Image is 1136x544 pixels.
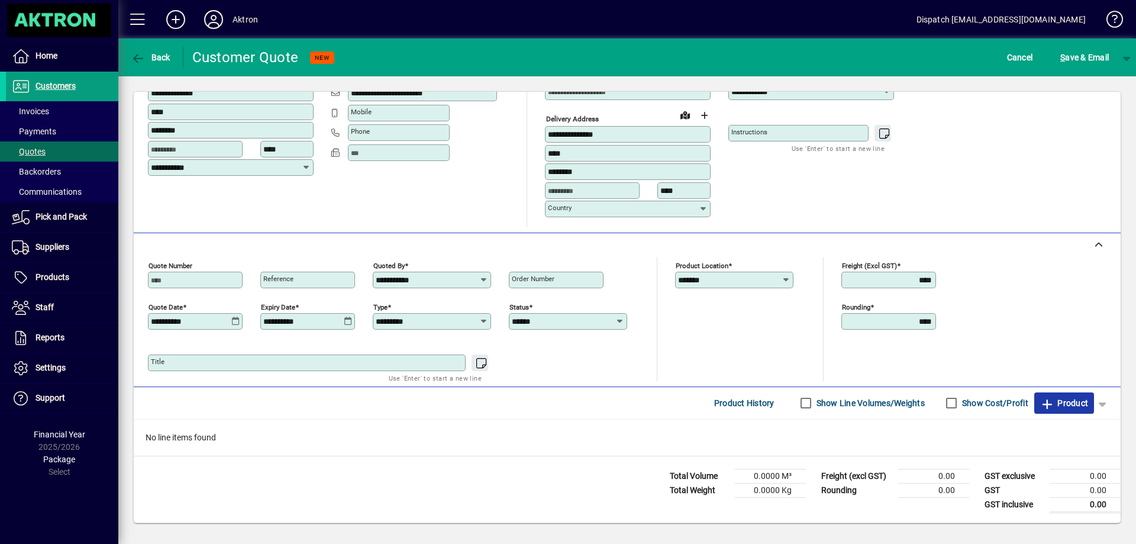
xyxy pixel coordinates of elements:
a: Reports [6,323,118,353]
app-page-header-button: Back [118,47,183,68]
mat-label: Quote date [149,302,183,311]
span: Customers [35,81,76,91]
mat-label: Quoted by [373,261,405,269]
a: View on map [676,105,695,124]
label: Show Cost/Profit [960,397,1028,409]
mat-label: Expiry date [261,302,295,311]
td: 0.00 [898,469,969,483]
span: Pick and Pack [35,212,87,221]
span: ave & Email [1060,48,1109,67]
button: Save & Email [1054,47,1115,68]
a: Settings [6,353,118,383]
span: Quotes [12,147,46,156]
a: Quotes [6,141,118,162]
td: Total Weight [664,483,735,497]
mat-hint: Use 'Enter' to start a new line [389,371,482,385]
td: 0.00 [1050,483,1121,497]
td: GST inclusive [979,497,1050,512]
a: Knowledge Base [1098,2,1121,41]
span: S [1060,53,1065,62]
mat-label: Quote number [149,261,192,269]
td: Rounding [815,483,898,497]
td: 0.0000 M³ [735,469,806,483]
a: Invoices [6,101,118,121]
a: Suppliers [6,233,118,262]
div: Customer Quote [192,48,299,67]
span: Package [43,455,75,464]
mat-label: Freight (excl GST) [842,261,897,269]
mat-label: Product location [676,261,728,269]
mat-label: Instructions [731,128,767,136]
td: GST exclusive [979,469,1050,483]
td: GST [979,483,1050,497]
span: Staff [35,302,54,312]
mat-label: Rounding [842,302,870,311]
a: Communications [6,182,118,202]
span: Communications [12,187,82,197]
div: No line items found [134,420,1121,456]
mat-label: Type [373,302,388,311]
td: 0.00 [1050,497,1121,512]
mat-hint: Use 'Enter' to start a new line [792,141,885,155]
button: Product History [709,392,779,414]
span: Products [35,272,69,282]
a: Support [6,384,118,413]
mat-label: Reference [263,275,293,283]
a: Payments [6,121,118,141]
button: Product [1034,392,1094,414]
span: Product [1040,394,1088,413]
a: Products [6,263,118,292]
span: NEW [315,54,330,62]
span: Back [131,53,170,62]
span: Cancel [1007,48,1033,67]
span: Invoices [12,107,49,116]
span: Financial Year [34,430,85,439]
mat-label: Order number [512,275,554,283]
a: Staff [6,293,118,323]
button: Cancel [1004,47,1036,68]
span: Suppliers [35,242,69,252]
a: Pick and Pack [6,202,118,232]
span: Home [35,51,57,60]
td: 0.00 [898,483,969,497]
span: Product History [714,394,774,413]
td: 0.0000 Kg [735,483,806,497]
span: Support [35,393,65,403]
td: Total Volume [664,469,735,483]
mat-label: Title [151,358,164,366]
mat-label: Mobile [351,108,372,116]
button: Profile [195,9,233,30]
button: Add [157,9,195,30]
div: Aktron [233,10,258,29]
mat-label: Status [509,302,529,311]
div: Dispatch [EMAIL_ADDRESS][DOMAIN_NAME] [916,10,1086,29]
a: Home [6,41,118,71]
span: Payments [12,127,56,136]
span: Settings [35,363,66,372]
span: Reports [35,333,64,342]
td: 0.00 [1050,469,1121,483]
button: Back [128,47,173,68]
mat-label: Phone [351,127,370,136]
mat-label: Country [548,204,572,212]
label: Show Line Volumes/Weights [814,397,925,409]
button: Choose address [695,106,714,125]
a: Backorders [6,162,118,182]
span: Backorders [12,167,61,176]
td: Freight (excl GST) [815,469,898,483]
